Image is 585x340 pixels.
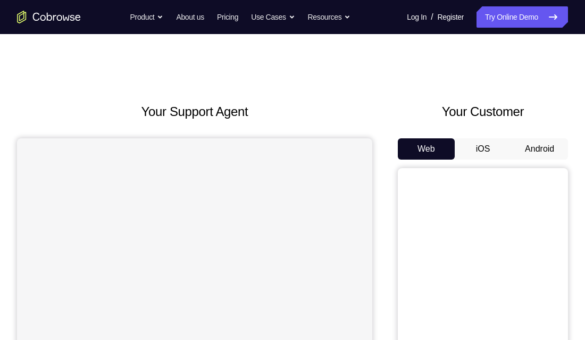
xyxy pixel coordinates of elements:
[308,6,351,28] button: Resources
[17,102,372,121] h2: Your Support Agent
[431,11,433,23] span: /
[455,138,512,160] button: iOS
[407,6,427,28] a: Log In
[217,6,238,28] a: Pricing
[251,6,295,28] button: Use Cases
[176,6,204,28] a: About us
[398,138,455,160] button: Web
[438,6,464,28] a: Register
[398,102,568,121] h2: Your Customer
[130,6,164,28] button: Product
[17,11,81,23] a: Go to the home page
[477,6,568,28] a: Try Online Demo
[511,138,568,160] button: Android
